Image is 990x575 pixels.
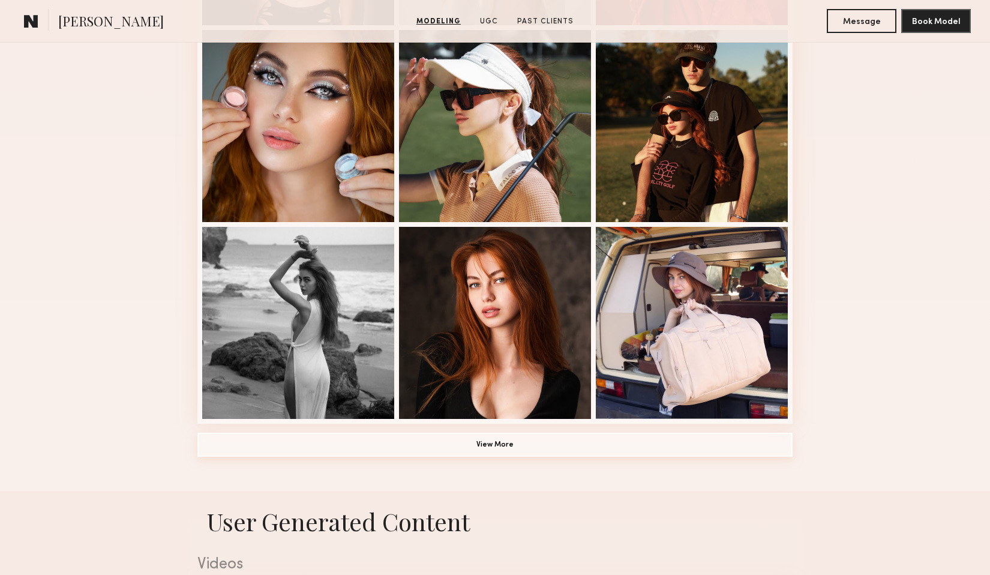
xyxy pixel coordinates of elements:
h1: User Generated Content [188,505,802,537]
span: [PERSON_NAME] [58,12,164,33]
a: Book Model [901,16,971,26]
a: Modeling [412,16,466,27]
button: View More [197,433,793,457]
a: Past Clients [512,16,578,27]
div: Videos [197,557,793,573]
button: Book Model [901,9,971,33]
a: UGC [475,16,503,27]
button: Message [827,9,896,33]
